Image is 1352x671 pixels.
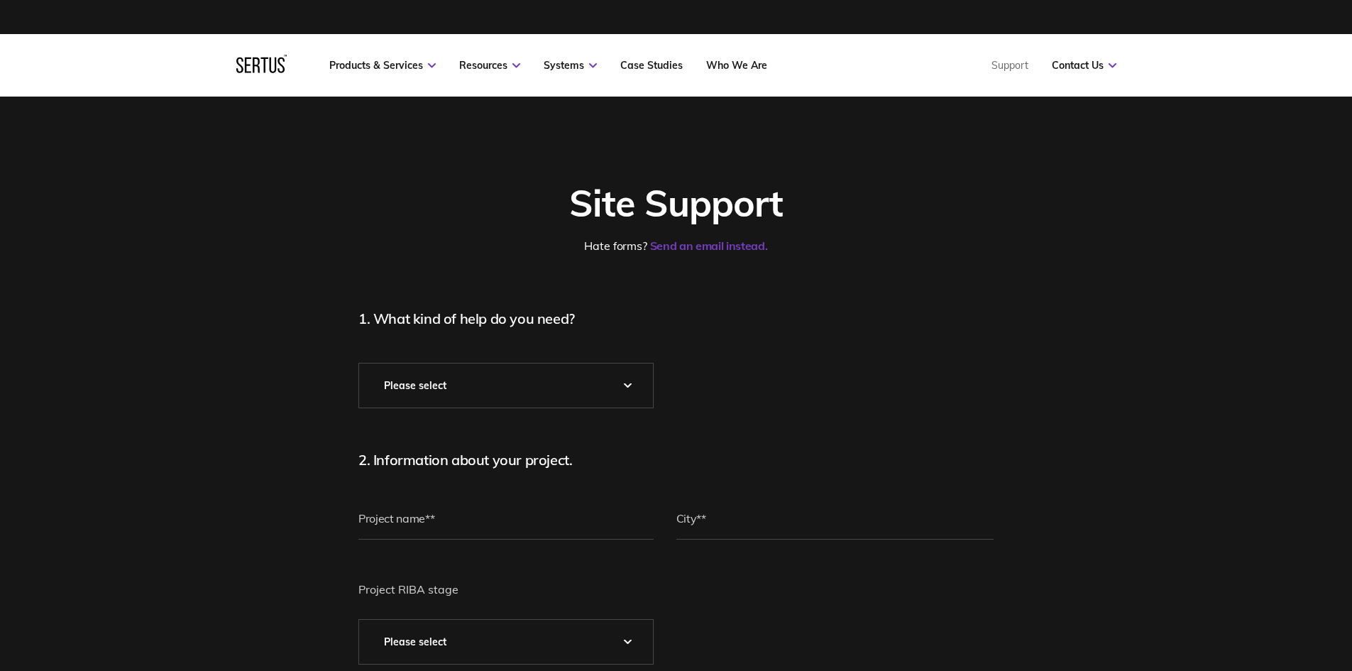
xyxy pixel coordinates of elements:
[358,239,994,253] div: Hate forms?
[1097,506,1352,671] iframe: Chat Widget
[358,451,572,469] span: 2. Information about your project.
[329,59,436,72] a: Products & Services
[358,310,575,327] span: 1. What kind of help do you need?
[706,59,767,72] a: Who We Are
[358,180,994,226] div: Site Support
[1052,59,1116,72] a: Contact Us
[358,497,654,540] input: Project name**
[650,239,768,253] a: Send an email instead.
[358,582,458,596] span: Project RIBA stage
[620,59,683,72] a: Case Studies
[459,59,520,72] a: Resources
[544,59,597,72] a: Systems
[991,59,1028,72] a: Support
